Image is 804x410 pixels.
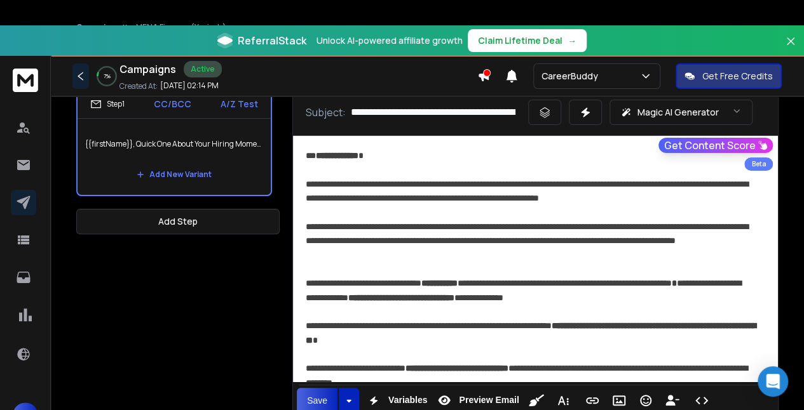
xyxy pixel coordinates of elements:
[744,157,773,171] div: Beta
[119,81,158,91] p: Created At:
[184,61,222,77] div: Active
[468,29,587,52] button: Claim Lifetime Deal→
[610,100,753,125] button: Magic AI Generator
[637,106,718,119] p: Magic AI Generator
[126,162,222,187] button: Add New Variant
[542,70,603,83] p: CareerBuddy
[456,395,521,406] span: Preview Email
[85,126,263,162] p: {{firstName}}, Quick One About Your Hiring Momentum
[568,34,576,47] span: →
[782,33,799,63] button: Close banner
[76,209,280,234] button: Add Step
[221,98,258,110] p: A/Z Test
[658,138,773,153] button: Get Content Score
[238,33,306,48] span: ReferralStack
[154,98,191,110] p: CC/BCC
[76,89,272,196] li: Step1CC/BCCA/Z Test{{firstName}}, Quick One About Your Hiring MomentumAdd New Variant
[317,34,463,47] p: Unlock AI-powered affiliate growth
[386,395,430,406] span: Variables
[758,366,788,397] div: Open Intercom Messenger
[136,22,226,32] p: MENA Finance (Yasirah)
[104,72,111,80] p: 7 %
[306,105,346,120] p: Subject:
[90,98,125,110] div: Step 1
[702,70,773,83] p: Get Free Credits
[119,62,176,77] h1: Campaigns
[676,63,782,89] button: Get Free Credits
[76,22,116,32] button: Campaign
[160,81,219,91] p: [DATE] 02:14 PM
